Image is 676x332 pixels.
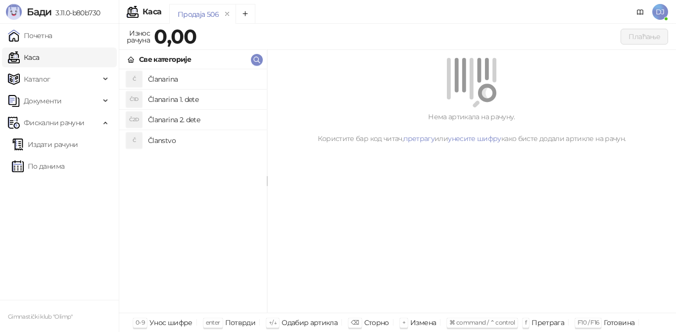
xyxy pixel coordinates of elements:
[136,319,145,326] span: 0-9
[139,54,191,65] div: Све категорије
[403,134,435,143] a: претрагу
[24,69,50,89] span: Каталог
[402,319,405,326] span: +
[578,319,599,326] span: F10 / F16
[12,135,78,154] a: Издати рачуни
[652,4,668,20] span: DJ
[6,4,22,20] img: Logo
[126,71,142,87] div: Č
[221,10,234,18] button: remove
[632,4,648,20] a: Документација
[149,316,193,329] div: Унос шифре
[51,8,100,17] span: 3.11.0-b80b730
[269,319,277,326] span: ↑/↓
[148,112,259,128] h4: Članarina 2. dete
[449,319,515,326] span: ⌘ command / ⌃ control
[126,133,142,148] div: Č
[448,134,501,143] a: унесите шифру
[351,319,359,326] span: ⌫
[8,26,52,46] a: Почетна
[225,316,256,329] div: Потврди
[126,92,142,107] div: Č1D
[621,29,668,45] button: Плаћање
[148,133,259,148] h4: Članstvo
[126,112,142,128] div: Č2D
[525,319,527,326] span: f
[178,9,219,20] div: Продаја 506
[143,8,161,16] div: Каса
[148,71,259,87] h4: Članarina
[24,113,84,133] span: Фискални рачуни
[24,91,61,111] span: Документи
[279,111,664,144] div: Нема артикала на рачуну. Користите бар код читач, или како бисте додали артикле на рачун.
[604,316,634,329] div: Готовина
[364,316,389,329] div: Сторно
[282,316,338,329] div: Одабир артикла
[148,92,259,107] h4: Članarina 1. dete
[12,156,64,176] a: По данима
[8,313,73,320] small: Gimnastički klub "Olimp"
[27,6,51,18] span: Бади
[8,47,39,67] a: Каса
[206,319,220,326] span: enter
[154,24,196,48] strong: 0,00
[125,27,152,47] div: Износ рачуна
[410,316,436,329] div: Измена
[119,69,267,313] div: grid
[531,316,564,329] div: Претрага
[236,4,255,24] button: Add tab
